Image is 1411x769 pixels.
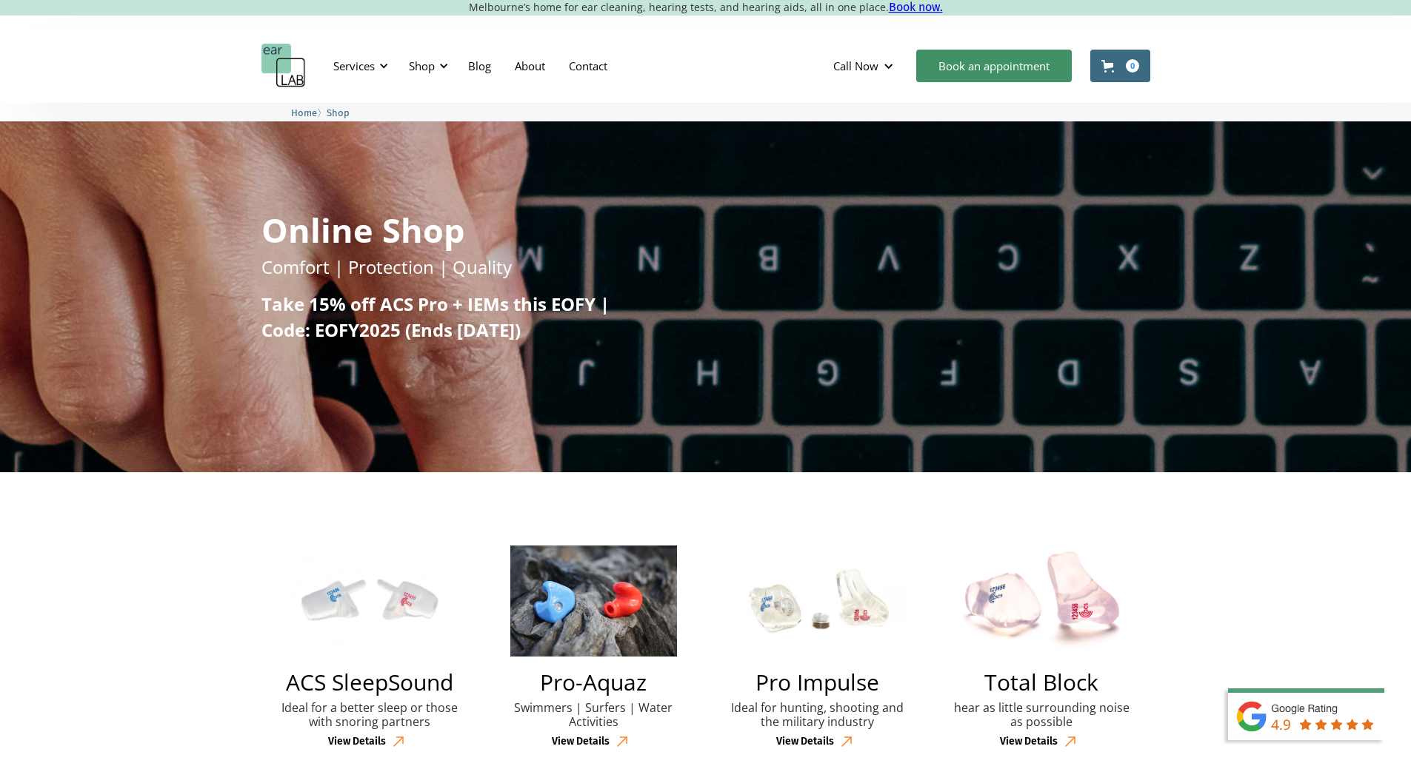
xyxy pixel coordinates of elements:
[291,105,317,119] a: Home
[500,701,687,729] p: Swimmers | Surfers | Water Activities
[1000,736,1058,748] div: View Details
[286,671,453,694] h2: ACS SleepSound
[327,105,350,119] a: Shop
[291,105,327,121] li: 〉
[755,671,879,694] h2: Pro Impulse
[324,44,393,88] div: Services
[833,58,878,73] div: Call Now
[503,44,557,87] a: About
[552,736,610,748] div: View Details
[933,542,1150,754] a: Total BlockTotal Blockhear as little surrounding noise as possibleView Details
[916,50,1072,82] a: Book an appointment
[540,671,647,694] h2: Pro-Aquaz
[710,542,927,754] a: Pro ImpulsePro ImpulseIdeal for hunting, shooting and the military industryView Details
[409,58,435,73] div: Shop
[327,107,350,118] span: Shop
[276,701,464,729] p: Ideal for a better sleep or those with snoring partners
[958,545,1126,656] img: Total Block
[729,545,907,656] img: Pro Impulse
[1090,50,1150,82] a: Open cart
[724,701,912,729] p: Ideal for hunting, shooting and the military industry
[328,736,386,748] div: View Details
[291,107,317,118] span: Home
[510,545,677,656] img: Pro-Aquaz
[776,736,834,748] div: View Details
[948,701,1135,729] p: hear as little surrounding noise as possible
[261,44,306,88] a: home
[557,44,619,87] a: Contact
[333,58,375,73] div: Services
[1126,59,1139,73] div: 0
[485,542,702,754] a: Pro-AquazPro-AquazSwimmers | Surfers | Water ActivitiesView Details
[261,254,512,280] p: Comfort | Protection | Quality
[984,671,1098,694] h2: Total Block
[456,44,503,87] a: Blog
[400,44,453,88] div: Shop
[821,44,909,88] div: Call Now
[261,292,610,342] strong: Take 15% off ACS Pro + IEMs this EOFY | Code: EOFY2025 (Ends [DATE])
[261,542,478,754] a: ACS SleepSoundACS SleepSoundIdeal for a better sleep or those with snoring partnersView Details
[261,213,464,246] h1: Online Shop
[290,545,450,656] img: ACS SleepSound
